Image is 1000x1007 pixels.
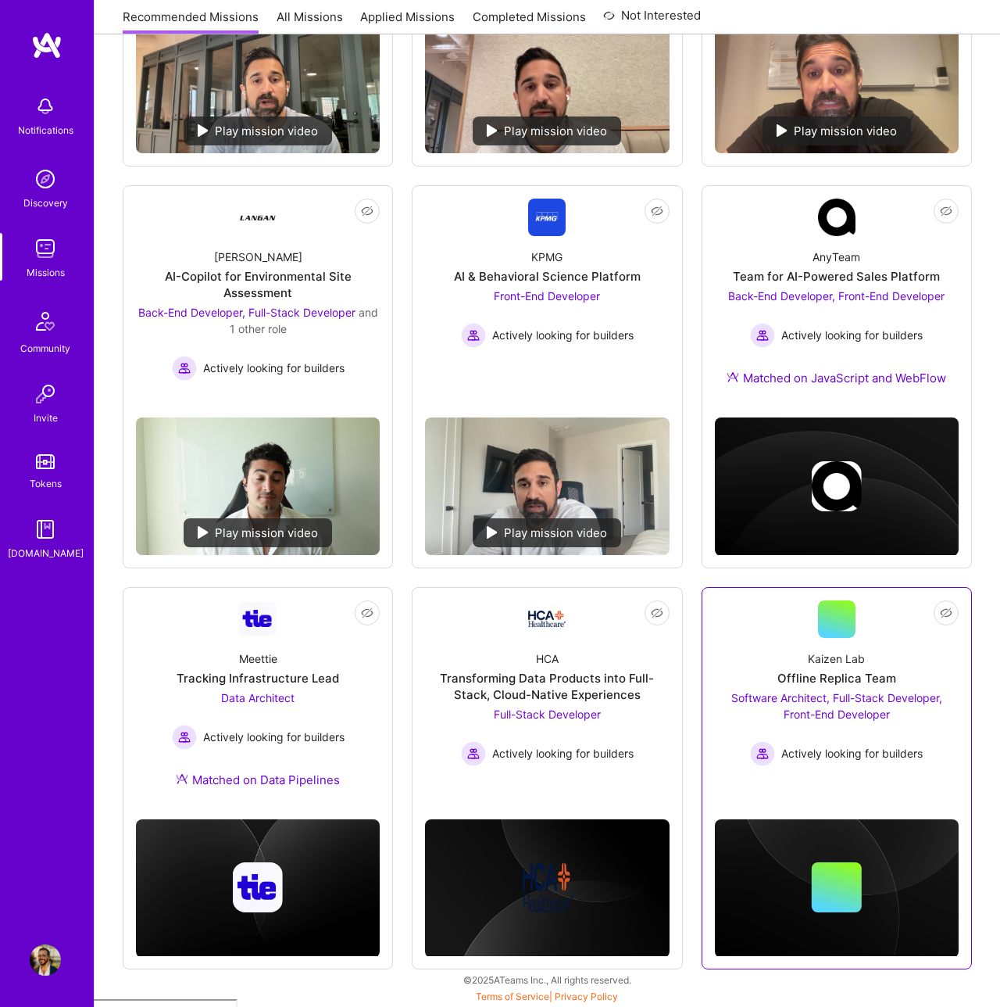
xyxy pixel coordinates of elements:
span: and 1 other role [230,306,378,335]
img: play [198,526,209,539]
img: Company logo [522,862,572,912]
div: Notifications [18,122,73,138]
div: Offline Replica Team [777,670,896,686]
img: Company Logo [528,199,566,236]
img: Ateam Purple Icon [727,371,739,383]
div: HCA [536,650,559,667]
img: Community [27,303,64,340]
div: Play mission video [184,116,332,145]
img: tokens [36,454,55,469]
a: All Missions [277,9,343,34]
img: Actively looking for builders [750,323,775,348]
div: Matched on Data Pipelines [176,772,340,788]
img: Actively looking for builders [461,741,486,766]
div: Team for AI-Powered Sales Platform [733,268,940,285]
a: Privacy Policy [555,991,618,1002]
img: No Mission [715,16,959,153]
span: Front-End Developer [494,289,600,303]
img: Company Logo [818,199,855,236]
img: cover [715,819,959,958]
span: Actively looking for builders [492,327,634,343]
div: Community [20,340,70,357]
img: tab_keywords_by_traffic_grey.svg [158,91,170,103]
div: © 2025 ATeams Inc., All rights reserved. [94,960,1000,999]
img: teamwork [30,233,61,264]
span: Actively looking for builders [781,745,923,762]
div: Play mission video [762,116,911,145]
img: logo_orange.svg [25,25,37,38]
div: Keywords by Traffic [175,92,258,102]
img: bell [30,91,61,122]
i: icon EyeClosed [940,205,952,217]
div: [DOMAIN_NAME] [8,545,84,561]
img: play [777,124,787,137]
img: guide book [30,514,61,545]
a: Not Interested [603,6,701,34]
a: Recommended Missions [123,9,259,34]
img: Ateam Purple Icon [176,772,188,785]
span: Full-Stack Developer [494,708,601,721]
div: Discovery [23,195,68,211]
span: Data Architect [221,691,295,704]
img: Actively looking for builders [172,356,197,381]
div: [PERSON_NAME] [214,249,302,265]
div: Play mission video [473,116,621,145]
img: Actively looking for builders [172,725,197,750]
div: Invite [34,410,58,426]
img: No Mission [136,16,380,153]
div: Play mission video [184,518,332,547]
div: Domain: [DOMAIN_NAME] [41,41,172,53]
div: Transforming Data Products into Full-Stack, Cloud-Native Experiences [425,670,669,703]
div: Play mission video [473,518,621,547]
div: v 4.0.24 [44,25,77,38]
span: Back-End Developer, Full-Stack Developer [138,306,355,319]
img: cover [715,417,959,556]
img: play [198,124,209,137]
img: discovery [30,163,61,195]
div: Tokens [30,475,62,492]
span: Actively looking for builders [492,745,634,762]
img: cover [425,819,669,958]
span: Actively looking for builders [203,360,345,376]
img: Actively looking for builders [461,323,486,348]
div: AI & Behavioral Science Platform [454,268,641,285]
img: cover [136,819,380,958]
span: Actively looking for builders [781,327,923,343]
a: Terms of Service [476,991,549,1002]
i: icon EyeClosed [361,607,373,619]
img: No Mission [425,16,669,153]
img: Company Logo [239,602,277,636]
img: play [487,124,498,137]
img: logo [31,31,62,59]
i: icon EyeClosed [940,607,952,619]
img: No Mission [425,417,669,555]
img: tab_domain_overview_orange.svg [45,91,58,103]
div: KPMG [531,249,562,265]
img: play [487,526,498,539]
img: Company logo [233,862,283,912]
div: Missions [27,264,65,281]
div: Domain Overview [62,92,140,102]
div: Matched on JavaScript and WebFlow [727,370,946,386]
img: Company Logo [239,199,277,236]
img: Company logo [812,461,862,511]
a: Completed Missions [473,9,586,34]
i: icon EyeClosed [651,607,663,619]
span: Actively looking for builders [203,729,345,745]
img: User Avatar [30,944,61,976]
div: AI-Copilot for Environmental Site Assessment [136,268,380,301]
span: Software Architect, Full-Stack Developer, Front-End Developer [731,691,942,721]
img: Invite [30,378,61,410]
div: Tracking Infrastructure Lead [177,670,339,686]
img: Actively looking for builders [750,741,775,766]
span: | [476,991,618,1002]
img: No Mission [136,417,380,555]
i: icon EyeClosed [361,205,373,217]
div: Meettie [239,650,277,667]
i: icon EyeClosed [651,205,663,217]
div: Kaizen Lab [808,650,865,667]
a: Applied Missions [360,9,455,34]
img: Company Logo [528,611,566,626]
img: website_grey.svg [25,41,37,53]
span: Back-End Developer, Front-End Developer [728,289,945,303]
